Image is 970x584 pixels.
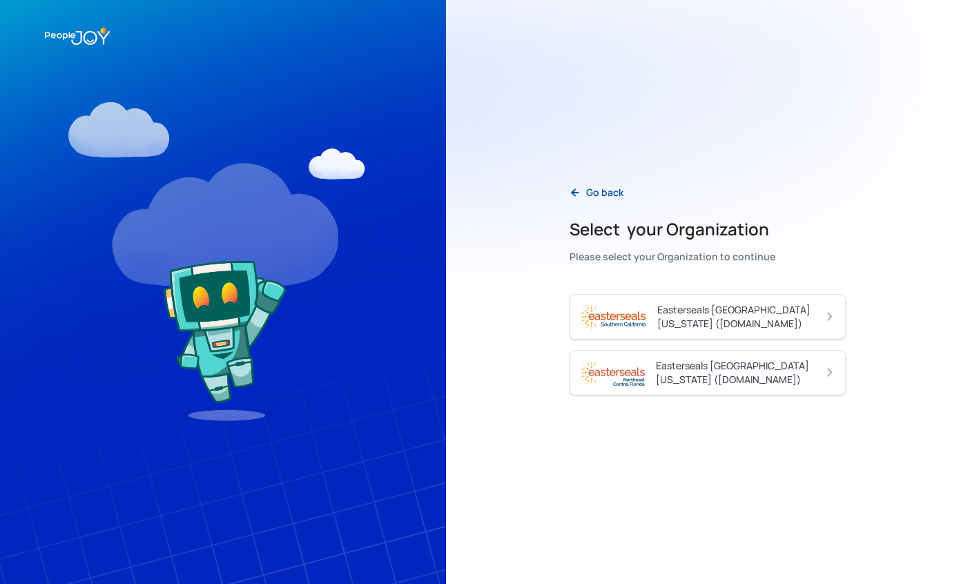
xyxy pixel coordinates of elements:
[656,359,823,387] div: Easterseals [GEOGRAPHIC_DATA][US_STATE] ([DOMAIN_NAME])
[570,247,775,266] div: Please select your Organization to continue
[570,294,846,340] a: Easterseals [GEOGRAPHIC_DATA][US_STATE] ([DOMAIN_NAME])
[570,218,775,240] h2: Select your Organization
[657,303,823,331] div: Easterseals [GEOGRAPHIC_DATA][US_STATE] ([DOMAIN_NAME])
[586,186,623,199] div: Go back
[570,350,846,396] a: Easterseals [GEOGRAPHIC_DATA][US_STATE] ([DOMAIN_NAME])
[559,179,634,207] a: Go back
